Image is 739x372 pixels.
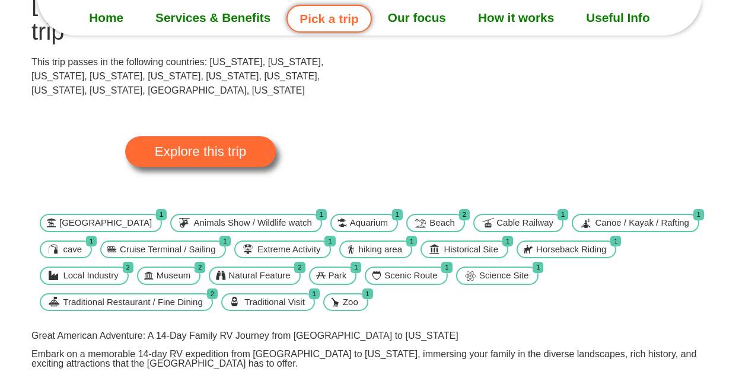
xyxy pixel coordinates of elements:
span: 1 [558,209,568,220]
a: Useful Info [570,3,665,33]
span: 1 [156,209,167,220]
span: 1 [693,209,704,220]
span: 1 [362,288,373,300]
span: Traditional Restaurant / Fine Dining [60,296,205,309]
span: Horseback Riding [533,243,609,256]
span: 1 [610,236,621,247]
span: cave [60,243,85,256]
a: Home [73,3,139,33]
a: Explore this trip [125,136,276,167]
span: 1 [324,236,335,247]
span: [GEOGRAPHIC_DATA] [56,216,155,230]
a: Pick a trip [286,5,371,33]
a: Our focus [372,3,462,33]
span: 1 [219,236,230,247]
span: 1 [316,209,327,220]
span: Beach [426,216,458,230]
span: Local Industry [60,269,121,283]
span: 1 [406,236,417,247]
span: 1 [351,262,361,273]
nav: Menu [37,3,702,33]
span: 1 [392,209,403,220]
span: 2 [207,288,218,300]
span: 2 [459,209,470,220]
a: Services & Benefits [139,3,286,33]
span: 2 [294,262,305,273]
span: 1 [533,262,543,273]
span: 1 [441,262,452,273]
span: 1 [309,288,320,300]
a: How it works [462,3,570,33]
span: Park [326,269,350,283]
span: Explore this trip [155,145,246,158]
span: Traditional Visit [241,296,308,309]
span: Zoo [340,296,361,309]
p: Great American Adventure: A 14-Day Family RV Journey from [GEOGRAPHIC_DATA] to [US_STATE] [31,331,708,341]
span: 2 [195,262,205,273]
span: Natural Feature [225,269,293,283]
span: Historical Site [441,243,501,256]
span: hiking area [356,243,405,256]
span: Aquarium [347,216,391,230]
p: Embark on a memorable 14-day RV expedition from [GEOGRAPHIC_DATA] to [US_STATE], immersing your f... [31,349,708,368]
span: Science Site [476,269,531,283]
span: Scenic Route [381,269,440,283]
span: Extreme Activity [254,243,324,256]
span: Museum [154,269,194,283]
span: This trip passes in the following countries: [US_STATE], [US_STATE], [US_STATE], [US_STATE], [US_... [31,57,323,95]
span: 2 [123,262,133,273]
span: Cruise Terminal / Sailing [117,243,218,256]
span: Animals Show / Wildlife watch [191,216,315,230]
span: Cable Railway [493,216,556,230]
span: 1 [86,236,97,247]
span: 1 [502,236,513,247]
span: Canoe / Kayak / Rafting [593,216,692,230]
